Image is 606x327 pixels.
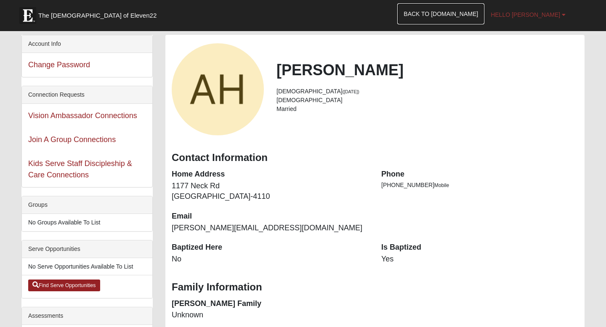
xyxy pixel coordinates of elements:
[381,181,578,190] li: [PHONE_NUMBER]
[172,310,369,321] dd: Unknown
[28,159,132,179] a: Kids Serve Staff Discipleship & Care Connections
[28,280,100,291] a: Find Serve Opportunities
[276,105,578,113] li: Married
[381,254,578,265] dd: Yes
[172,298,369,309] dt: [PERSON_NAME] Family
[397,3,484,24] a: Back to [DOMAIN_NAME]
[172,254,369,265] dd: No
[22,258,152,275] li: No Serve Opportunities Available To List
[484,4,572,25] a: Hello [PERSON_NAME]
[172,43,264,135] a: View Fullsize Photo
[434,182,449,188] span: Mobile
[28,111,137,120] a: Vision Ambassador Connections
[172,181,369,202] dd: 1177 Neck Rd [GEOGRAPHIC_DATA]-4110
[22,196,152,214] div: Groups
[381,242,578,253] dt: Is Baptized
[22,214,152,231] li: No Groups Available To List
[276,61,578,79] h2: [PERSON_NAME]
[28,135,116,144] a: Join A Group Connections
[276,96,578,105] li: [DEMOGRAPHIC_DATA]
[15,3,183,24] a: The [DEMOGRAPHIC_DATA] of Eleven22
[172,169,369,180] dt: Home Address
[172,242,369,253] dt: Baptized Here
[343,89,359,94] small: ([DATE])
[381,169,578,180] dt: Phone
[28,61,90,69] a: Change Password
[19,7,36,24] img: Eleven22 logo
[172,223,369,234] dd: [PERSON_NAME][EMAIL_ADDRESS][DOMAIN_NAME]
[22,240,152,258] div: Serve Opportunities
[172,152,578,164] h3: Contact Information
[172,211,369,222] dt: Email
[276,87,578,96] li: [DEMOGRAPHIC_DATA]
[172,281,578,293] h3: Family Information
[22,307,152,325] div: Assessments
[491,11,560,18] span: Hello [PERSON_NAME]
[38,11,157,20] span: The [DEMOGRAPHIC_DATA] of Eleven22
[22,35,152,53] div: Account Info
[22,86,152,104] div: Connection Requests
